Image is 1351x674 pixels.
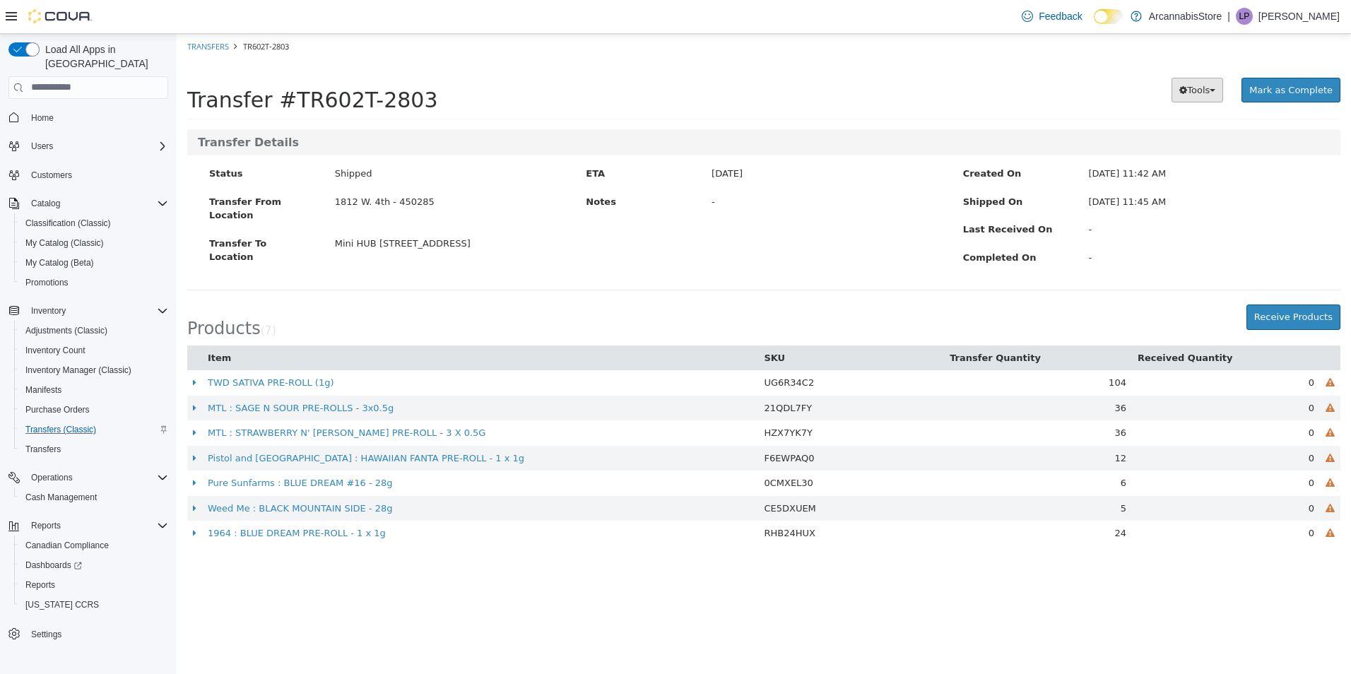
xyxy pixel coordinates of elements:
[31,112,54,124] span: Home
[587,469,639,480] span: CE5DXUEM
[587,317,611,331] button: SKU
[587,494,638,504] span: RHB24HUX
[14,273,174,292] button: Promotions
[932,343,950,354] span: 104
[20,537,168,554] span: Canadian Compliance
[20,342,168,359] span: Inventory Count
[776,217,902,231] label: Completed On
[25,138,168,155] span: Users
[22,161,148,189] label: Transfer From Location
[14,536,174,555] button: Canadian Compliance
[31,419,348,430] a: Pistol and [GEOGRAPHIC_DATA] : HAWAIIAN FANTA PRE-ROLL - 1 x 1g
[20,557,168,574] span: Dashboards
[25,579,55,591] span: Reports
[20,254,100,271] a: My Catalog (Beta)
[14,420,174,439] button: Transfers (Classic)
[1016,2,1087,30] a: Feedback
[938,394,950,404] span: 36
[1236,8,1253,25] div: Luke Periccos
[20,362,168,379] span: Inventory Manager (Classic)
[20,401,95,418] a: Purchase Orders
[25,277,69,288] span: Promotions
[20,596,105,613] a: [US_STATE] CCRS
[25,517,168,534] span: Reports
[25,109,168,126] span: Home
[40,42,168,71] span: Load All Apps in [GEOGRAPHIC_DATA]
[938,419,950,430] span: 12
[20,441,168,458] span: Transfers
[1039,9,1082,23] span: Feedback
[14,341,174,360] button: Inventory Count
[31,317,57,331] button: Item
[25,195,168,212] span: Catalog
[25,469,168,486] span: Operations
[20,421,168,438] span: Transfers (Classic)
[1132,394,1138,404] span: 0
[148,161,399,175] div: 1812 W. 4th - 450285
[20,489,168,506] span: Cash Management
[1010,51,1033,61] span: Tools
[20,382,67,398] a: Manifests
[20,557,88,574] a: Dashboards
[20,489,102,506] a: Cash Management
[1239,8,1250,25] span: LP
[14,487,174,507] button: Cash Management
[1065,44,1164,69] button: Mark as Complete
[14,439,174,459] button: Transfers
[25,540,109,551] span: Canadian Compliance
[31,198,60,209] span: Catalog
[25,195,66,212] button: Catalog
[14,233,174,253] button: My Catalog (Classic)
[88,290,95,303] span: 7
[1094,9,1123,24] input: Dark Mode
[20,215,168,232] span: Classification (Classic)
[31,170,72,181] span: Customers
[25,365,131,376] span: Inventory Manager (Classic)
[25,167,78,184] a: Customers
[31,520,61,531] span: Reports
[20,441,66,458] a: Transfers
[20,596,168,613] span: Washington CCRS
[901,133,1152,147] div: [DATE] 11:42 AM
[31,394,309,404] a: MTL : STRAWBERRY N' [PERSON_NAME] PRE-ROLL - 3 X 0.5G
[587,343,637,354] span: UG6R34C2
[14,555,174,575] a: Dashboards
[25,345,85,356] span: Inventory Count
[31,469,216,480] a: Weed Me : BLACK MOUNTAIN SIDE - 28g
[84,290,100,303] small: ( )
[20,577,61,593] a: Reports
[20,254,168,271] span: My Catalog (Beta)
[11,54,261,78] span: Transfer #TR602T-2803
[524,161,776,175] div: -
[25,599,99,610] span: [US_STATE] CCRS
[14,213,174,233] button: Classification (Classic)
[11,7,52,18] a: Transfers
[3,107,174,128] button: Home
[1149,8,1222,25] p: ArcannabisStore
[20,537,114,554] a: Canadian Compliance
[776,189,902,203] label: Last Received On
[25,237,104,249] span: My Catalog (Classic)
[3,468,174,487] button: Operations
[25,302,71,319] button: Inventory
[1132,369,1138,379] span: 0
[1073,51,1156,61] span: Mark as Complete
[25,404,90,415] span: Purchase Orders
[31,629,61,640] span: Settings
[25,325,107,336] span: Adjustments (Classic)
[14,400,174,420] button: Purchase Orders
[31,369,217,379] a: MTL : SAGE N SOUR PRE-ROLLS - 3x0.5g
[20,274,74,291] a: Promotions
[1132,343,1138,354] span: 0
[20,274,168,291] span: Promotions
[25,626,67,643] a: Settings
[1132,419,1138,430] span: 0
[25,302,168,319] span: Inventory
[11,285,84,305] span: Products
[25,469,78,486] button: Operations
[587,444,636,454] span: 0CMXEL30
[14,360,174,380] button: Inventory Manager (Classic)
[587,394,636,404] span: HZX7YK7Y
[25,560,82,571] span: Dashboards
